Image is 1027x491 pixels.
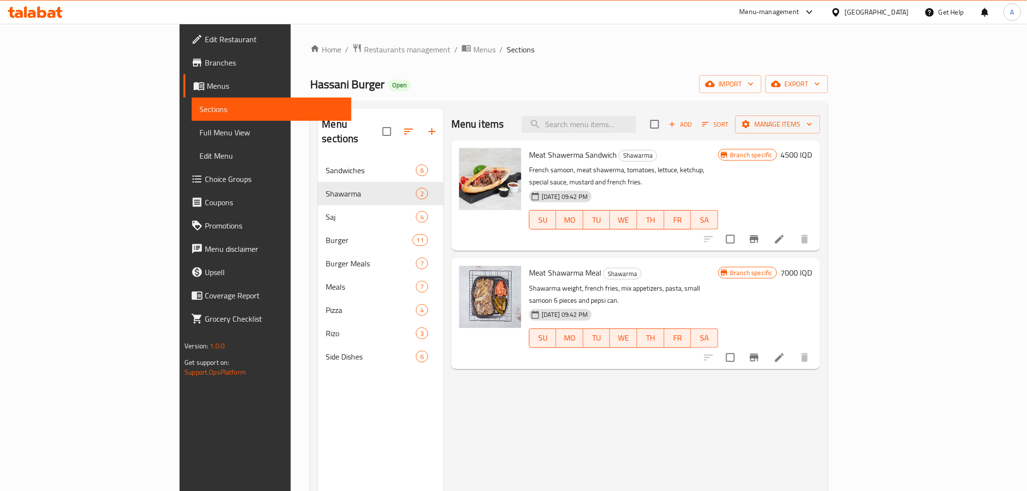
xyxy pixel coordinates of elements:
button: SU [529,210,556,229]
span: Upsell [205,266,343,278]
span: Meals [326,281,415,293]
div: Burger Meals7 [318,252,444,275]
a: Menus [462,43,496,56]
button: TH [637,210,664,229]
button: delete [793,346,816,369]
div: items [416,304,428,316]
a: Coupons [183,191,351,214]
a: Branches [183,51,351,74]
nav: Menu sections [318,155,444,372]
button: Branch-specific-item [743,228,766,251]
span: Rizo [326,327,415,339]
span: 1.0.0 [210,340,225,352]
div: items [416,211,428,223]
button: Add [665,117,696,132]
span: Sort sections [397,120,420,143]
div: Meals7 [318,275,444,298]
button: export [765,75,828,93]
a: Promotions [183,214,351,237]
span: Edit Menu [199,150,343,162]
span: 6 [416,352,428,361]
span: Menus [473,44,496,55]
span: 4 [416,306,428,315]
p: Shawarma weight, french fries, mix appetizers, pasta, small samoon 6 pieces and pepsi can. [529,282,718,307]
div: Saj4 [318,205,444,229]
span: Sort items [696,117,735,132]
div: items [416,327,428,339]
span: FR [668,331,688,345]
span: 2 [416,189,428,198]
span: Burger Meals [326,258,415,269]
div: items [416,188,428,199]
div: items [416,164,428,176]
span: Branch specific [727,150,777,160]
button: delete [793,228,816,251]
span: Restaurants management [364,44,450,55]
h2: Menu sections [322,117,382,146]
span: Menus [207,80,343,92]
button: SA [691,210,718,229]
h6: 7000 IQD [781,266,812,279]
a: Restaurants management [352,43,450,56]
h6: 4500 IQD [781,148,812,162]
span: Get support on: [184,356,229,369]
span: Select all sections [377,121,397,142]
span: Select to update [720,229,741,249]
h2: Menu items [451,117,504,131]
span: [DATE] 09:42 PM [538,192,592,201]
span: TU [587,213,607,227]
a: Edit Restaurant [183,28,351,51]
span: FR [668,213,688,227]
div: Side Dishes6 [318,345,444,368]
nav: breadcrumb [310,43,828,56]
div: Shawarma [619,150,657,162]
div: Menu-management [740,6,799,18]
button: MO [556,210,583,229]
button: TU [583,210,611,229]
span: Grocery Checklist [205,313,343,325]
span: Burger [326,234,412,246]
span: Shawarma [619,150,657,161]
span: SU [533,331,552,345]
span: import [707,78,754,90]
span: Sort [702,119,729,130]
span: Choice Groups [205,173,343,185]
a: Sections [192,98,351,121]
div: Side Dishes [326,351,415,362]
span: Shawarma [604,268,641,279]
button: Branch-specific-item [743,346,766,369]
span: Sections [507,44,534,55]
span: 7 [416,259,428,268]
span: TH [641,213,661,227]
span: TH [641,331,661,345]
span: 11 [413,236,428,245]
a: Support.OpsPlatform [184,366,246,378]
span: WE [614,213,633,227]
div: Burger11 [318,229,444,252]
button: Manage items [735,115,820,133]
div: Shawarma2 [318,182,444,205]
span: Meat Shawarma Meal [529,265,601,280]
div: Open [388,80,411,91]
img: Meat Shawerma Sandwich [459,148,521,210]
button: Add section [420,120,444,143]
button: SU [529,328,556,348]
a: Edit Menu [192,144,351,167]
div: Rizo3 [318,322,444,345]
div: Shawarma [326,188,415,199]
span: Full Menu View [199,127,343,138]
span: Select to update [720,347,741,368]
span: Menu disclaimer [205,243,343,255]
span: 3 [416,329,428,338]
span: Pizza [326,304,415,316]
span: Version: [184,340,208,352]
span: Coupons [205,196,343,208]
button: FR [664,210,692,229]
a: Menus [183,74,351,98]
button: Sort [700,117,731,132]
span: WE [614,331,633,345]
span: Coverage Report [205,290,343,301]
a: Edit menu item [774,233,785,245]
p: French samoon, meat shawerma, tomatoes, lettuce, ketchup, special sauce, mustard and french fries. [529,164,718,188]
